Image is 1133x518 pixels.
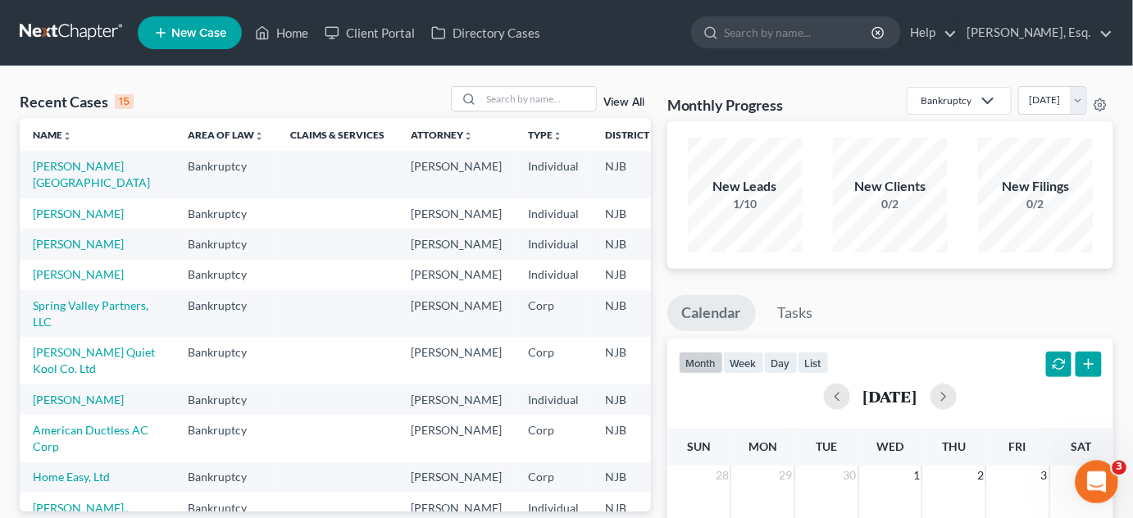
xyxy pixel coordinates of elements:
[863,388,917,405] h2: [DATE]
[398,260,515,290] td: [PERSON_NAME]
[724,17,874,48] input: Search by name...
[764,352,798,374] button: day
[398,337,515,384] td: [PERSON_NAME]
[912,466,921,485] span: 1
[398,415,515,461] td: [PERSON_NAME]
[515,260,592,290] td: Individual
[592,229,672,259] td: NJB
[1076,461,1119,504] iframe: Intercom live chat
[33,298,148,329] a: Spring Valley Partners, LLC
[978,177,1093,196] div: New Filings
[833,177,948,196] div: New Clients
[175,337,277,384] td: Bankruptcy
[515,151,592,198] td: Individual
[798,352,829,374] button: list
[175,290,277,337] td: Bankruptcy
[175,415,277,461] td: Bankruptcy
[816,439,837,453] span: Tue
[33,129,72,141] a: Nameunfold_more
[254,131,264,141] i: unfold_more
[763,295,828,331] a: Tasks
[592,260,672,290] td: NJB
[688,177,803,196] div: New Leads
[876,439,903,453] span: Wed
[1009,439,1026,453] span: Fri
[1040,466,1049,485] span: 3
[463,131,473,141] i: unfold_more
[411,129,473,141] a: Attorneyunfold_more
[398,151,515,198] td: [PERSON_NAME]
[667,295,756,331] a: Calendar
[592,151,672,198] td: NJB
[33,237,124,251] a: [PERSON_NAME]
[277,118,398,151] th: Claims & Services
[592,415,672,461] td: NJB
[592,337,672,384] td: NJB
[515,337,592,384] td: Corp
[592,290,672,337] td: NJB
[688,196,803,212] div: 1/10
[33,423,148,453] a: American Ductless AC Corp
[592,462,672,493] td: NJB
[603,97,644,108] a: View All
[714,466,730,485] span: 28
[958,18,1113,48] a: [PERSON_NAME], Esq.
[398,198,515,229] td: [PERSON_NAME]
[778,466,794,485] span: 29
[175,384,277,415] td: Bankruptcy
[515,384,592,415] td: Individual
[33,393,124,407] a: [PERSON_NAME]
[33,267,124,281] a: [PERSON_NAME]
[833,196,948,212] div: 0/2
[592,384,672,415] td: NJB
[423,18,548,48] a: Directory Cases
[247,18,316,48] a: Home
[398,229,515,259] td: [PERSON_NAME]
[171,27,226,39] span: New Case
[316,18,423,48] a: Client Portal
[649,131,659,141] i: unfold_more
[515,415,592,461] td: Corp
[749,439,777,453] span: Mon
[605,129,659,141] a: Districtunfold_more
[20,92,134,111] div: Recent Cases
[398,384,515,415] td: [PERSON_NAME]
[33,207,124,220] a: [PERSON_NAME]
[515,462,592,493] td: Corp
[921,93,971,107] div: Bankruptcy
[398,290,515,337] td: [PERSON_NAME]
[942,439,966,453] span: Thu
[175,260,277,290] td: Bankruptcy
[175,151,277,198] td: Bankruptcy
[842,466,858,485] span: 30
[398,462,515,493] td: [PERSON_NAME]
[1113,461,1127,475] span: 3
[592,198,672,229] td: NJB
[978,196,1093,212] div: 0/2
[667,95,784,115] h3: Monthly Progress
[481,87,596,111] input: Search by name...
[33,470,110,484] a: Home Easy, Ltd
[528,129,562,141] a: Typeunfold_more
[902,18,957,48] a: Help
[1072,439,1092,453] span: Sat
[687,439,711,453] span: Sun
[553,131,562,141] i: unfold_more
[33,159,150,189] a: [PERSON_NAME][GEOGRAPHIC_DATA]
[723,352,764,374] button: week
[115,94,134,109] div: 15
[515,290,592,337] td: Corp
[62,131,72,141] i: unfold_more
[188,129,264,141] a: Area of Lawunfold_more
[515,229,592,259] td: Individual
[175,198,277,229] td: Bankruptcy
[33,345,155,375] a: [PERSON_NAME] Quiet Kool Co. Ltd
[976,466,985,485] span: 2
[175,229,277,259] td: Bankruptcy
[515,198,592,229] td: Individual
[175,462,277,493] td: Bankruptcy
[679,352,723,374] button: month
